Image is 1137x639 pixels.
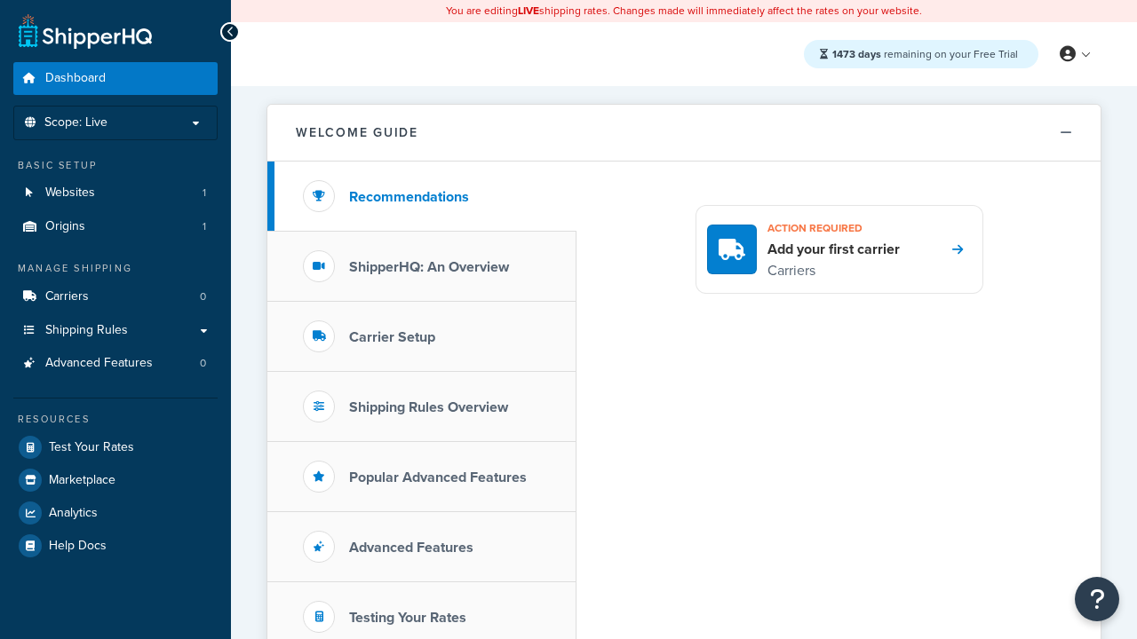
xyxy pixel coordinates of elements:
[767,240,900,259] h4: Add your first carrier
[13,464,218,496] a: Marketplace
[203,185,206,201] span: 1
[13,497,218,529] a: Analytics
[349,399,508,415] h3: Shipping Rules Overview
[49,440,134,455] span: Test Your Rates
[349,540,473,556] h3: Advanced Features
[767,217,900,240] h3: Action required
[13,261,218,276] div: Manage Shipping
[45,185,95,201] span: Websites
[13,412,218,427] div: Resources
[349,189,469,205] h3: Recommendations
[13,62,218,95] a: Dashboard
[45,289,89,304] span: Carriers
[13,431,218,463] a: Test Your Rates
[13,177,218,209] a: Websites1
[1075,577,1119,621] button: Open Resource Center
[13,210,218,243] li: Origins
[767,259,900,282] p: Carriers
[13,280,218,313] a: Carriers0
[13,347,218,380] a: Advanced Features0
[13,280,218,313] li: Carriers
[518,3,539,19] b: LIVE
[49,539,107,554] span: Help Docs
[44,115,107,130] span: Scope: Live
[45,219,85,234] span: Origins
[832,46,881,62] strong: 1473 days
[45,323,128,338] span: Shipping Rules
[13,314,218,347] a: Shipping Rules
[49,506,98,521] span: Analytics
[267,105,1101,162] button: Welcome Guide
[203,219,206,234] span: 1
[13,158,218,173] div: Basic Setup
[45,71,106,86] span: Dashboard
[13,210,218,243] a: Origins1
[13,177,218,209] li: Websites
[45,356,153,371] span: Advanced Features
[49,473,115,488] span: Marketplace
[349,329,435,345] h3: Carrier Setup
[200,289,206,304] span: 0
[349,469,527,485] h3: Popular Advanced Features
[296,126,418,139] h2: Welcome Guide
[349,610,466,626] h3: Testing Your Rates
[832,46,1018,62] span: remaining on your Free Trial
[200,356,206,371] span: 0
[13,347,218,380] li: Advanced Features
[13,530,218,562] a: Help Docs
[349,259,509,275] h3: ShipperHQ: An Overview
